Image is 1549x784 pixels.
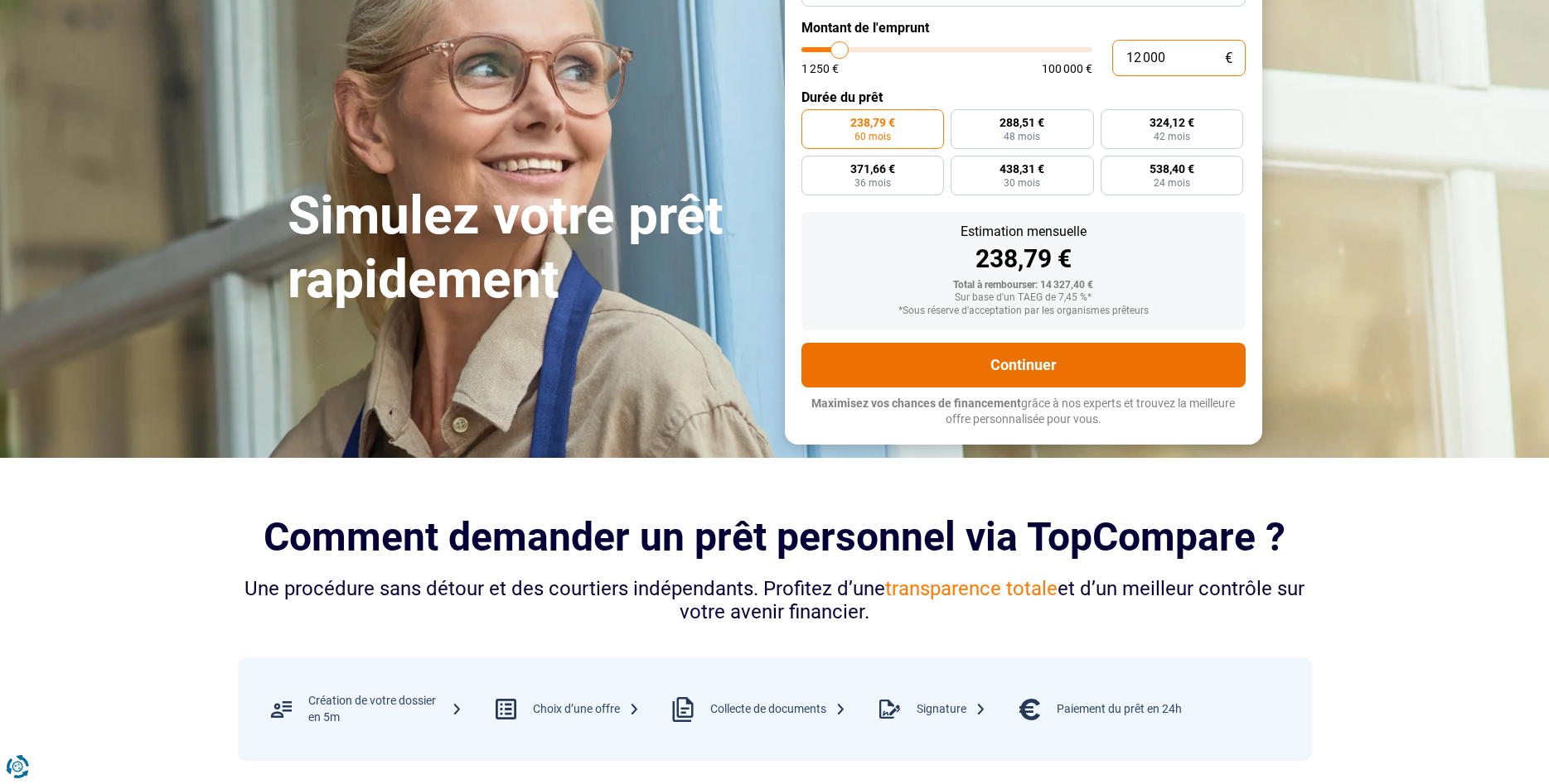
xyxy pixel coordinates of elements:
[801,396,1246,428] p: grâce à nos experts et trouvez la meilleure offre personnalisée pour vous.
[1150,117,1194,128] span: 324,12 €
[238,514,1312,560] h2: Comment demander un prêt personnel via TopCompare ?
[815,305,1232,317] div: *Sous réserve d'acceptation par les organismes prêteurs
[288,185,765,312] h1: Simulez votre prêt rapidement
[815,247,1232,272] div: 238,79 €
[308,693,462,725] div: Création de votre dossier en 5m
[1000,117,1044,128] span: 288,51 €
[917,701,986,718] div: Signature
[801,343,1246,387] button: Continuer
[811,397,1021,410] span: Maximisez vos chances de financement
[801,63,839,75] span: 1 250 €
[850,117,895,128] span: 238,79 €
[854,178,891,188] span: 36 mois
[1000,163,1044,175] span: 438,31 €
[1150,163,1194,175] span: 538,40 €
[854,132,891,142] span: 60 mois
[238,577,1312,625] div: Une procédure sans détour et des courtiers indépendants. Profitez d’une et d’un meilleur contrôle...
[1042,63,1092,75] span: 100 000 €
[801,20,1246,36] label: Montant de l'emprunt
[885,577,1058,600] span: transparence totale
[850,163,895,175] span: 371,66 €
[1225,51,1232,65] span: €
[1154,178,1190,188] span: 24 mois
[815,280,1232,291] div: Total à rembourser: 14 327,40 €
[710,701,846,718] div: Collecte de documents
[815,225,1232,238] div: Estimation mensuelle
[533,701,640,718] div: Choix d’une offre
[1004,178,1040,188] span: 30 mois
[801,89,1246,105] label: Durée du prêt
[815,292,1232,304] div: Sur base d'un TAEG de 7,45 %*
[1057,701,1182,718] div: Paiement du prêt en 24h
[1154,132,1190,142] span: 42 mois
[1004,132,1040,142] span: 48 mois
